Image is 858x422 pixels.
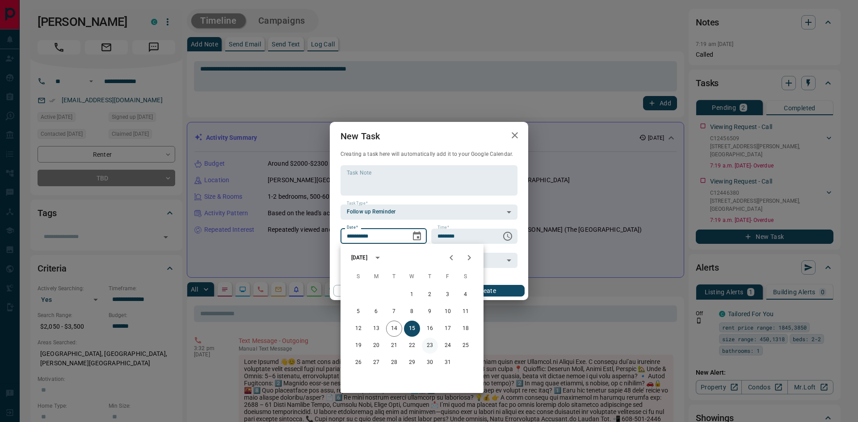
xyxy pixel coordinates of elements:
button: 22 [404,338,420,354]
label: Time [437,225,449,230]
button: 29 [404,355,420,371]
button: 4 [458,287,474,303]
label: Date [347,225,358,230]
button: 21 [386,338,402,354]
h2: New Task [330,122,391,150]
button: 20 [368,338,384,354]
div: Follow up Reminder [341,205,517,220]
button: 5 [350,304,366,320]
span: Thursday [422,268,438,286]
button: 26 [350,355,366,371]
button: 2 [422,287,438,303]
div: [DATE] [351,254,367,262]
button: 25 [458,338,474,354]
button: 24 [440,338,456,354]
button: Choose time, selected time is 6:00 AM [499,227,517,245]
button: 15 [404,321,420,337]
span: Friday [440,268,456,286]
button: 11 [458,304,474,320]
button: 9 [422,304,438,320]
button: Choose date, selected date is Oct 15, 2025 [408,227,426,245]
button: 8 [404,304,420,320]
button: Previous month [442,249,460,267]
span: Wednesday [404,268,420,286]
button: calendar view is open, switch to year view [370,250,385,265]
button: 13 [368,321,384,337]
span: Sunday [350,268,366,286]
span: Tuesday [386,268,402,286]
button: 18 [458,321,474,337]
button: 6 [368,304,384,320]
button: 10 [440,304,456,320]
span: Saturday [458,268,474,286]
button: Create [448,285,525,297]
button: 27 [368,355,384,371]
span: Monday [368,268,384,286]
button: 23 [422,338,438,354]
button: 30 [422,355,438,371]
button: Cancel [333,285,410,297]
button: 3 [440,287,456,303]
button: 31 [440,355,456,371]
button: 12 [350,321,366,337]
button: Next month [460,249,478,267]
p: Creating a task here will automatically add it to your Google Calendar. [341,150,517,158]
button: 19 [350,338,366,354]
button: 17 [440,321,456,337]
button: 14 [386,321,402,337]
label: Task Type [347,201,368,206]
button: 16 [422,321,438,337]
button: 1 [404,287,420,303]
button: 28 [386,355,402,371]
button: 7 [386,304,402,320]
